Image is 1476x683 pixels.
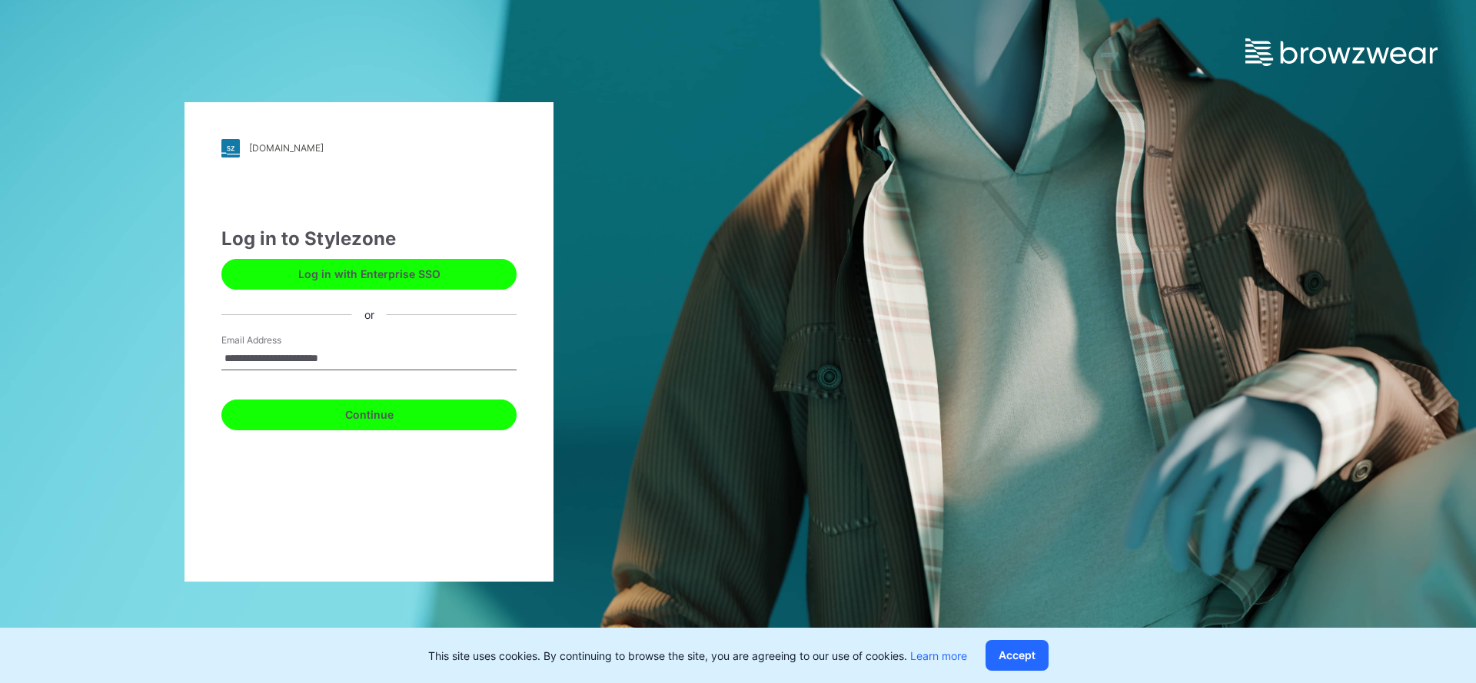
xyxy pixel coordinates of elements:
img: stylezone-logo.562084cfcfab977791bfbf7441f1a819.svg [221,139,240,157]
div: Log in to Stylezone [221,225,517,253]
button: Accept [986,640,1049,671]
div: [DOMAIN_NAME] [249,142,324,154]
a: Learn more [910,649,967,662]
label: Email Address [221,333,329,347]
p: This site uses cookies. By continuing to browse the site, you are agreeing to our use of cookies. [428,648,967,664]
button: Continue [221,400,517,430]
button: Log in with Enterprise SSO [221,259,517,290]
a: [DOMAIN_NAME] [221,139,517,157]
img: browzwear-logo.e42bd6dac1945053ebaf764b6aa21510.svg [1245,38,1438,66]
div: or [352,307,387,323]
